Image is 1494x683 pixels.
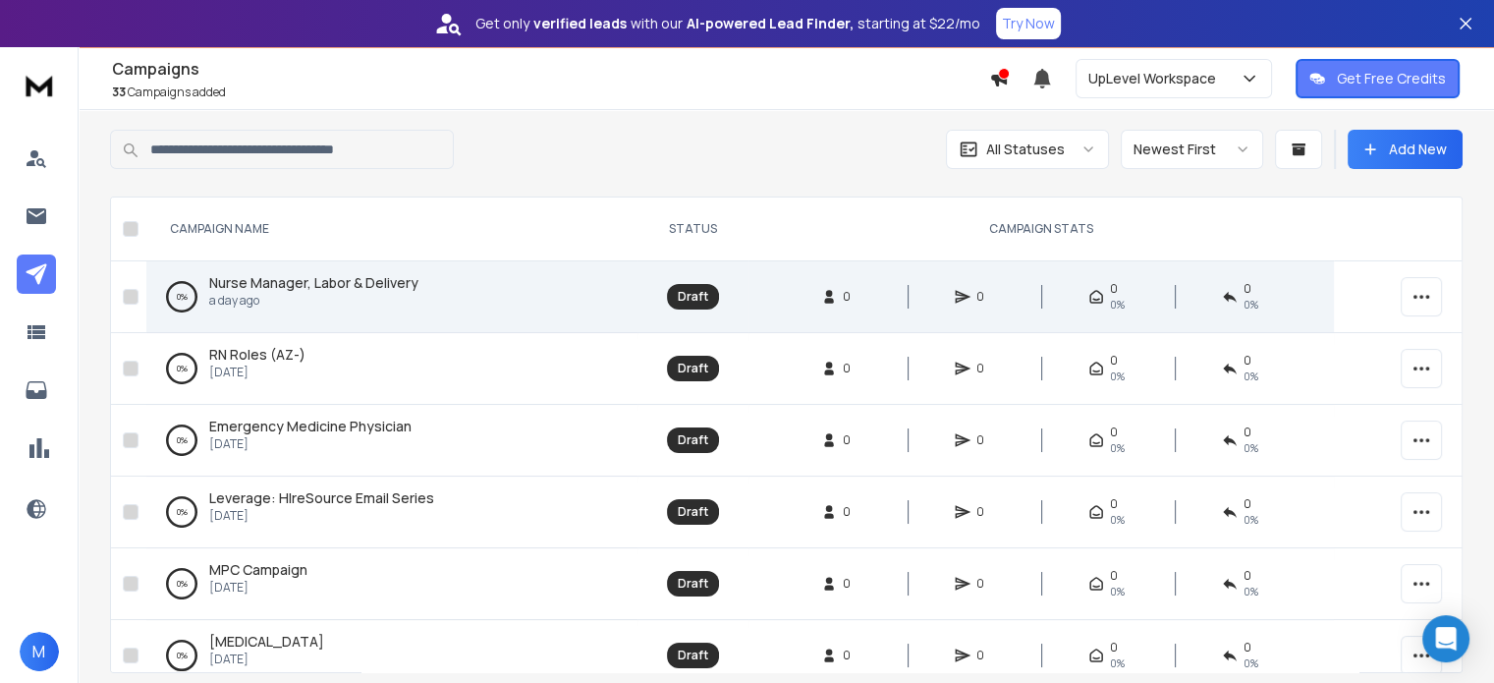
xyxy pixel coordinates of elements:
[112,84,126,100] span: 33
[687,14,854,33] strong: AI-powered Lead Finder,
[146,198,637,261] th: CAMPAIGN NAME
[1296,59,1460,98] button: Get Free Credits
[637,198,748,261] th: STATUS
[1422,615,1469,662] div: Open Intercom Messenger
[1088,69,1224,88] p: UpLevel Workspace
[112,57,989,81] h1: Campaigns
[996,8,1061,39] button: Try Now
[475,14,980,33] p: Get only with our starting at $22/mo
[20,632,59,671] button: M
[748,198,1334,261] th: CAMPAIGN STATS
[20,67,59,103] img: logo
[533,14,627,33] strong: verified leads
[1337,69,1446,88] p: Get Free Credits
[112,85,989,100] p: Campaigns added
[1002,14,1055,33] p: Try Now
